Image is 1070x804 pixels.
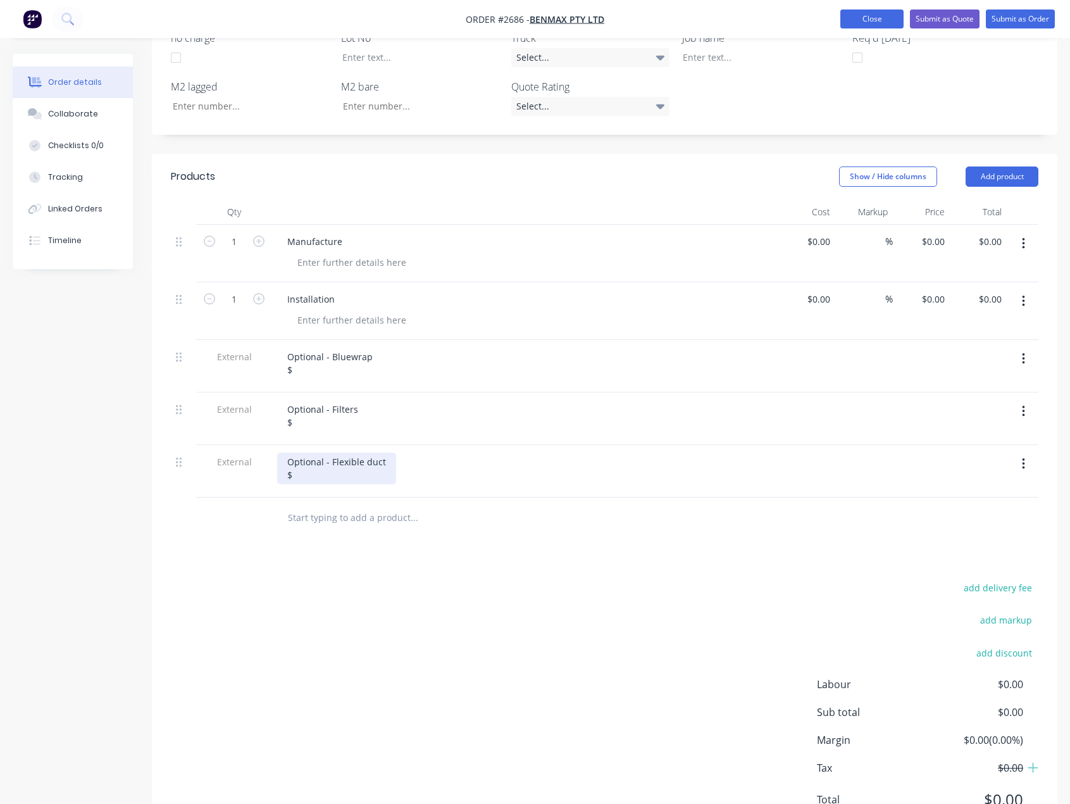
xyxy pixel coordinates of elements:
[196,199,272,225] div: Qty
[171,169,215,184] div: Products
[817,732,930,748] span: Margin
[277,453,396,484] div: Optional - Flexible duct $
[817,760,930,776] span: Tax
[511,97,669,116] div: Select...
[48,77,102,88] div: Order details
[966,166,1038,187] button: Add product
[332,97,499,116] input: Enter number...
[969,644,1038,662] button: add discount
[817,677,930,692] span: Labour
[13,66,133,98] button: Order details
[466,13,530,25] span: Order #2686 -
[13,130,133,161] button: Checklists 0/0
[530,13,604,25] a: Benmax Pty Ltd
[893,199,950,225] div: Price
[511,48,669,67] div: Select...
[835,199,892,225] div: Markup
[885,234,893,249] span: %
[287,505,540,531] input: Start typing to add a product...
[13,193,133,225] button: Linked Orders
[910,9,980,28] button: Submit as Quote
[511,79,669,94] label: Quote Rating
[986,9,1055,28] button: Submit as Order
[48,140,104,151] div: Checklists 0/0
[23,9,42,28] img: Factory
[973,612,1038,629] button: add markup
[817,705,930,720] span: Sub total
[162,97,329,116] input: Enter number...
[13,161,133,193] button: Tracking
[201,455,267,468] span: External
[48,203,103,215] div: Linked Orders
[13,98,133,130] button: Collaborate
[930,677,1023,692] span: $0.00
[201,350,267,363] span: External
[885,292,893,306] span: %
[277,232,352,251] div: Manufacture
[930,760,1023,776] span: $0.00
[778,199,835,225] div: Cost
[48,235,82,246] div: Timeline
[277,400,368,432] div: Optional - Filters $
[957,579,1038,596] button: add delivery fee
[13,225,133,256] button: Timeline
[840,9,904,28] button: Close
[930,705,1023,720] span: $0.00
[930,732,1023,748] span: $0.00 ( 0.00 %)
[201,403,267,416] span: External
[950,199,1007,225] div: Total
[839,166,937,187] button: Show / Hide columns
[171,79,329,94] label: M2 lagged
[277,290,345,308] div: Installation
[48,172,83,183] div: Tracking
[48,108,98,120] div: Collaborate
[341,79,499,94] label: M2 bare
[277,348,383,379] div: Optional - Bluewrap $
